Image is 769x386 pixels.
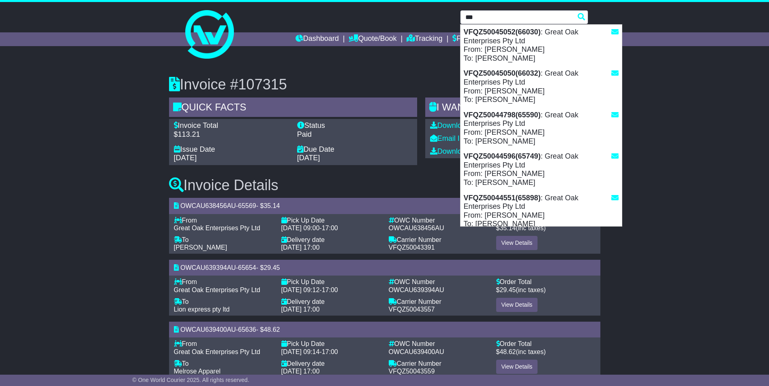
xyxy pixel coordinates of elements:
[174,154,289,163] div: [DATE]
[281,340,381,348] div: Pick Up Date
[281,244,320,251] span: [DATE] 17:00
[499,348,516,355] span: 48.62
[407,32,442,46] a: Tracking
[496,298,538,312] a: View Details
[169,322,600,337] div: - - $
[496,236,538,250] a: View Details
[389,360,488,367] div: Carrier Number
[389,286,444,293] span: OWCAU639394AU
[461,149,622,190] div: : Great Oak Enterprises Pty Ltd From: [PERSON_NAME] To: [PERSON_NAME]
[174,368,221,375] span: Melrose Apparel
[389,278,488,286] div: OWC Number
[389,368,435,375] span: VFQZ50043559
[169,98,417,119] div: Quick Facts
[174,225,260,231] span: Great Oak Enterprises Pty Ltd
[281,298,381,305] div: Delivery date
[496,224,595,232] div: $ (inc taxes)
[461,66,622,107] div: : Great Oak Enterprises Pty Ltd From: [PERSON_NAME] To: [PERSON_NAME]
[281,286,381,294] div: -
[281,348,381,356] div: -
[180,264,236,271] span: OWCAU639394AU
[281,224,381,232] div: -
[496,348,595,356] div: $ (inc taxes)
[430,134,481,142] a: Email Invoice
[464,69,541,77] strong: VFQZ50045050(66032)
[389,306,435,313] span: VFQZ50043557
[496,340,595,348] div: Order Total
[322,348,338,355] span: 17:00
[461,25,622,66] div: : Great Oak Enterprises Pty Ltd From: [PERSON_NAME] To: [PERSON_NAME]
[464,28,541,36] strong: VFQZ50045052(66030)
[281,216,381,224] div: Pick Up Date
[263,202,280,209] span: 35.14
[174,244,227,251] span: [PERSON_NAME]
[174,130,289,139] div: $113.21
[281,360,381,367] div: Delivery date
[464,111,541,119] strong: VFQZ50044798(65590)
[180,202,236,209] span: OWCAU638456AU
[169,198,600,214] div: - - $
[281,278,381,286] div: Pick Up Date
[174,360,273,367] div: To
[297,154,412,163] div: [DATE]
[174,348,260,355] span: Great Oak Enterprises Pty Ltd
[281,306,320,313] span: [DATE] 17:00
[281,348,320,355] span: [DATE] 09:14
[281,286,320,293] span: [DATE] 09:12
[238,326,256,333] span: 65636
[430,147,509,155] a: Download Documents
[174,340,273,348] div: From
[322,286,338,293] span: 17:00
[349,32,396,46] a: Quote/Book
[464,194,541,202] strong: VFQZ50044551(65898)
[281,236,381,244] div: Delivery date
[464,152,541,160] strong: VFQZ50044596(65749)
[496,278,595,286] div: Order Total
[496,360,538,374] a: View Details
[174,236,273,244] div: To
[425,98,600,119] div: I WANT to
[461,191,622,232] div: : Great Oak Enterprises Pty Ltd From: [PERSON_NAME] To: [PERSON_NAME]
[174,286,260,293] span: Great Oak Enterprises Pty Ltd
[297,121,412,130] div: Status
[461,108,622,149] div: : Great Oak Enterprises Pty Ltd From: [PERSON_NAME] To: [PERSON_NAME]
[322,225,338,231] span: 17:00
[296,32,339,46] a: Dashboard
[389,236,488,244] div: Carrier Number
[389,216,488,224] div: OWC Number
[263,326,280,333] span: 48.62
[430,121,495,129] a: Download Invoice
[496,286,595,294] div: $ (inc taxes)
[281,368,320,375] span: [DATE] 17:00
[452,32,489,46] a: Financials
[174,216,273,224] div: From
[174,121,289,130] div: Invoice Total
[238,202,256,209] span: 65569
[174,145,289,154] div: Issue Date
[174,306,230,313] span: Lion express pty ltd
[169,177,600,193] h3: Invoice Details
[297,145,412,154] div: Due Date
[499,225,516,231] span: 35.14
[389,348,444,355] span: OWCAU639400AU
[389,298,488,305] div: Carrier Number
[174,298,273,305] div: To
[169,260,600,276] div: - - $
[389,244,435,251] span: VFQZ50043391
[297,130,412,139] div: Paid
[389,225,444,231] span: OWCAU638456AU
[499,286,516,293] span: 29.45
[263,264,280,271] span: 29.45
[180,326,236,333] span: OWCAU639400AU
[281,225,320,231] span: [DATE] 09:00
[389,340,488,348] div: OWC Number
[132,377,249,383] span: © One World Courier 2025. All rights reserved.
[238,264,256,271] span: 65654
[174,278,273,286] div: From
[169,76,600,93] h3: Invoice #107315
